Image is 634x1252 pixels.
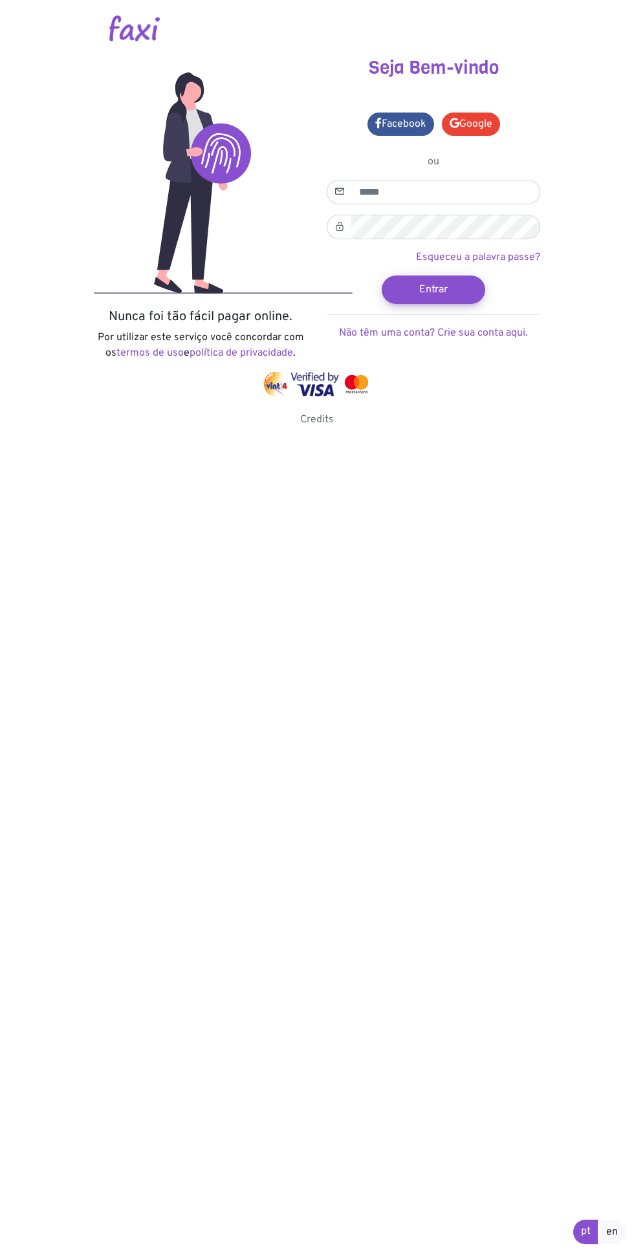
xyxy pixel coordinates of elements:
a: pt [573,1220,598,1244]
p: ou [327,154,540,169]
a: Esqueceu a palavra passe? [416,251,540,264]
a: Google [442,113,500,136]
p: Por utilizar este serviço você concordar com os e . [94,330,307,361]
img: mastercard [342,372,371,396]
a: política de privacidade [190,347,293,360]
h5: Nunca foi tão fácil pagar online. [94,309,307,325]
a: termos de uso [116,347,184,360]
a: Não têm uma conta? Crie sua conta aqui. [339,327,528,340]
a: Credits [300,413,334,426]
a: en [598,1220,626,1244]
h3: Seja Bem-vindo [327,57,540,79]
a: Facebook [367,113,434,136]
button: Entrar [382,275,485,304]
img: vinti4 [263,372,289,396]
img: visa [290,372,339,396]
